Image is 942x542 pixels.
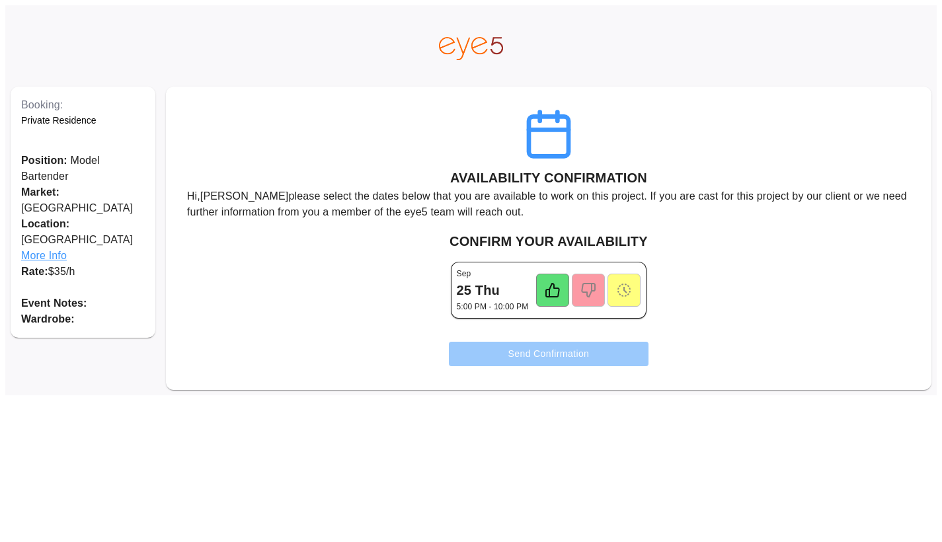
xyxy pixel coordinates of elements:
span: More Info [21,248,145,264]
p: [GEOGRAPHIC_DATA] [21,216,145,264]
p: Sep [457,268,471,280]
p: Event Notes: [21,295,145,311]
p: $ 35 /h [21,264,145,280]
h6: 25 Thu [457,280,500,301]
p: Model Bartender [21,153,145,184]
p: Hi, [PERSON_NAME] please select the dates below that you are available to work on this project. I... [187,188,910,220]
p: Booking: [21,97,145,113]
span: Market: [21,186,59,198]
p: Private Residence [21,113,145,128]
img: eye5 [439,37,502,60]
span: Position: [21,155,67,166]
p: Wardrobe: [21,311,145,327]
span: Location: [21,216,145,232]
p: 5:00 PM - 10:00 PM [457,301,529,313]
h6: CONFIRM YOUR AVAILABILITY [177,231,921,252]
p: [GEOGRAPHIC_DATA] [21,184,145,216]
h6: AVAILABILITY CONFIRMATION [450,167,647,188]
button: Send Confirmation [449,342,649,366]
span: Rate: [21,266,48,277]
